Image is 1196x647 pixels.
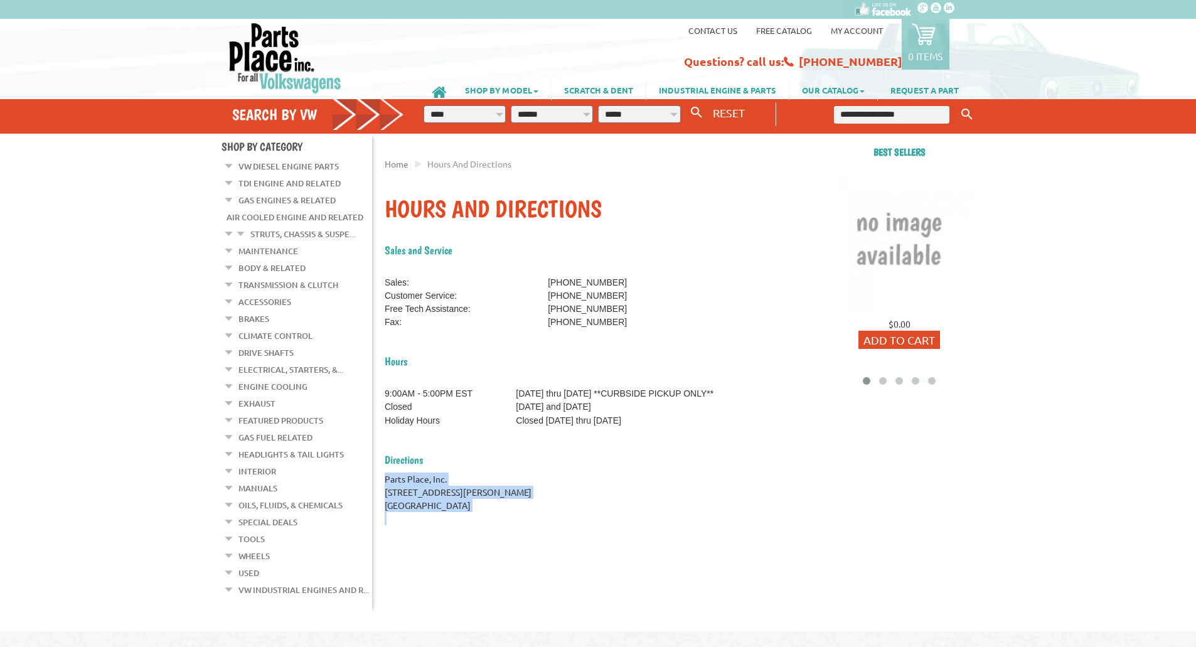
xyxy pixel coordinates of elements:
[238,277,338,293] a: Transmission & Clutch
[385,453,423,466] span: Directions
[238,378,307,395] a: Engine Cooling
[385,414,516,427] td: Holiday Hours
[228,22,343,94] img: Parts Place Inc!
[238,328,312,344] a: Climate Control
[238,565,259,581] a: Used
[863,333,935,346] span: Add to Cart
[238,412,323,429] a: Featured Products
[708,104,750,122] button: RESET
[858,331,940,349] button: Add to Cart
[552,79,646,100] a: SCRATCH & DENT
[548,316,698,329] td: [PHONE_NUMBER]
[227,209,363,225] a: Air Cooled Engine and Related
[548,302,698,316] td: [PHONE_NUMBER]
[385,195,811,225] h1: Hours And Directions
[238,175,341,191] a: TDI Engine and Related
[238,192,336,208] a: Gas Engines & Related
[238,514,297,530] a: Special Deals
[385,158,408,169] a: Home
[789,79,877,100] a: OUR CATALOG
[238,531,265,547] a: Tools
[222,140,372,153] h4: Shop By Category
[238,311,269,327] a: Brakes
[238,361,343,378] a: Electrical, Starters, &...
[516,414,811,427] td: Closed [DATE] thru [DATE]
[238,260,306,276] a: Body & Related
[889,318,910,329] span: $0.00
[238,446,344,463] a: Headlights & Tail Lights
[516,387,811,400] td: [DATE] thru [DATE] **CURBSIDE PICKUP ONLY**
[238,497,343,513] a: Oils, Fluids, & Chemicals
[824,146,974,158] h2: Best sellers
[548,289,698,302] td: [PHONE_NUMBER]
[958,104,976,125] button: Keyword Search
[238,243,298,259] a: Maintenance
[238,548,270,564] a: Wheels
[908,50,943,62] p: 0 items
[548,276,698,289] td: [PHONE_NUMBER]
[238,480,277,496] a: Manuals
[238,158,339,174] a: VW Diesel Engine Parts
[756,25,812,36] a: Free Catalog
[516,400,811,414] td: [DATE] and [DATE]
[452,79,551,100] a: SHOP BY MODEL
[238,463,276,479] a: Interior
[238,345,294,361] a: Drive Shafts
[831,25,883,36] a: My Account
[385,355,407,368] span: Hours
[878,79,971,100] a: REQUEST A PART
[385,289,548,302] td: Customer Service:
[250,226,355,242] a: Struts, Chassis & Suspe...
[238,429,312,446] a: Gas Fuel Related
[385,400,516,414] td: Closed
[385,316,548,329] td: Fax:
[427,158,511,169] span: Hours And Directions
[385,276,548,289] td: Sales:
[385,387,516,400] td: 9:00AM - 5:00PM EST
[238,294,291,310] a: Accessories
[646,79,789,100] a: INDUSTRIAL ENGINE & PARTS
[385,243,452,257] span: Sales and Service
[713,106,745,119] span: RESET
[385,302,548,316] td: Free Tech Assistance:
[238,582,369,598] a: VW Industrial Engines and R...
[688,25,737,36] a: Contact us
[232,105,404,124] h4: Search by VW
[686,104,707,122] button: Search By VW...
[238,395,275,412] a: Exhaust
[902,19,949,70] a: 0 items
[385,473,811,512] div: Parts Place, Inc. [STREET_ADDRESS][PERSON_NAME] [GEOGRAPHIC_DATA]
